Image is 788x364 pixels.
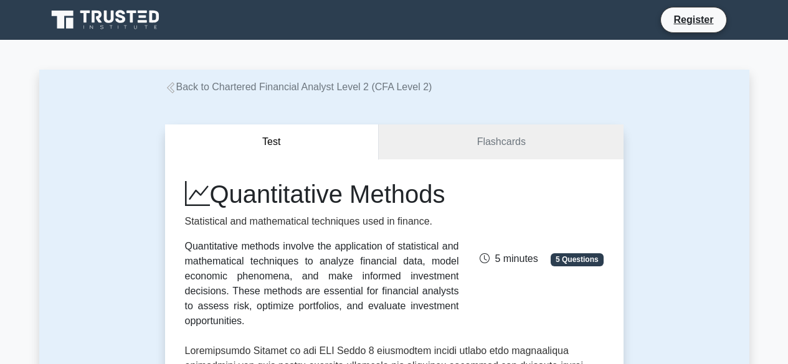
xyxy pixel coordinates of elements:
h1: Quantitative Methods [185,179,459,209]
a: Flashcards [379,124,623,160]
span: 5 minutes [480,253,538,264]
a: Back to Chartered Financial Analyst Level 2 (CFA Level 2) [165,82,432,92]
a: Register [666,12,721,27]
span: 5 Questions [551,253,603,266]
button: Test [165,124,379,160]
div: Quantitative methods involve the application of statistical and mathematical techniques to analyz... [185,239,459,329]
p: Statistical and mathematical techniques used in finance. [185,214,459,229]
